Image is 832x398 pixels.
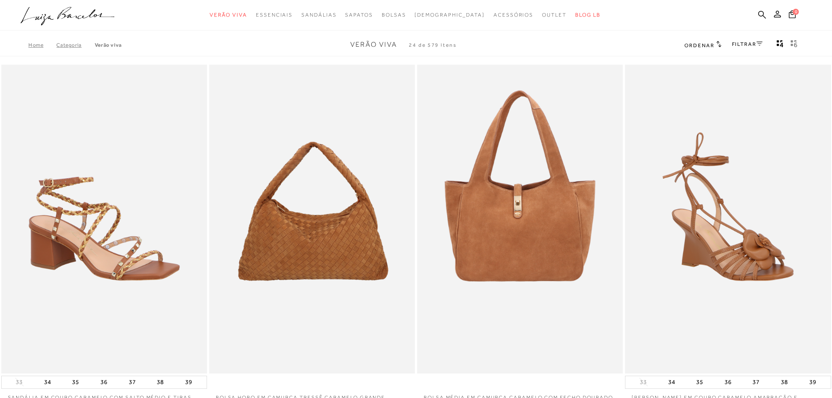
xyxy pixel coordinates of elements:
img: SANDÁLIA ANABELA EM COURO CARAMELO AMARRAÇÃO E APLICAÇÃO FLORAL [626,66,830,372]
button: 39 [807,376,819,388]
a: noSubCategoriesText [301,7,336,23]
button: Mostrar 4 produtos por linha [774,39,786,51]
a: FILTRAR [732,41,763,47]
a: SANDÁLIA EM COURO CARAMELO COM SALTO MÉDIO E TIRAS TRANÇADAS TRICOLOR SANDÁLIA EM COURO CARAMELO ... [2,66,206,372]
span: Verão Viva [350,41,397,48]
a: noSubCategoriesText [256,7,293,23]
button: gridText6Desc [788,39,800,51]
a: BOLSA HOBO EM CAMURÇA TRESSÊ CARAMELO GRANDE BOLSA HOBO EM CAMURÇA TRESSÊ CARAMELO GRANDE [210,66,414,372]
a: SANDÁLIA ANABELA EM COURO CARAMELO AMARRAÇÃO E APLICAÇÃO FLORAL SANDÁLIA ANABELA EM COURO CARAMEL... [626,66,830,372]
span: Sapatos [345,12,373,18]
button: 34 [41,376,54,388]
a: noSubCategoriesText [542,7,566,23]
span: Sandálias [301,12,336,18]
button: 0 [786,10,798,21]
a: BOLSA MÉDIA EM CAMURÇA CARAMELO COM FECHO DOURADO BOLSA MÉDIA EM CAMURÇA CARAMELO COM FECHO DOURADO [418,66,622,372]
button: 33 [13,378,25,386]
button: 36 [722,376,734,388]
span: 24 de 579 itens [409,42,457,48]
a: Home [28,42,56,48]
a: Verão Viva [95,42,122,48]
span: [DEMOGRAPHIC_DATA] [414,12,485,18]
a: noSubCategoriesText [345,7,373,23]
button: 38 [778,376,791,388]
span: BLOG LB [575,12,601,18]
a: Categoria [56,42,94,48]
span: Bolsas [382,12,406,18]
a: noSubCategoriesText [210,7,247,23]
a: noSubCategoriesText [382,7,406,23]
button: 37 [126,376,138,388]
button: 35 [69,376,82,388]
button: 33 [637,378,649,386]
a: BLOG LB [575,7,601,23]
button: 38 [154,376,166,388]
span: Verão Viva [210,12,247,18]
span: Acessórios [494,12,533,18]
span: Essenciais [256,12,293,18]
button: 34 [666,376,678,388]
button: 35 [694,376,706,388]
button: 36 [98,376,110,388]
img: BOLSA HOBO EM CAMURÇA TRESSÊ CARAMELO GRANDE [210,66,414,372]
button: 39 [183,376,195,388]
span: 0 [793,9,799,15]
a: noSubCategoriesText [414,7,485,23]
img: SANDÁLIA EM COURO CARAMELO COM SALTO MÉDIO E TIRAS TRANÇADAS TRICOLOR [2,66,206,372]
a: noSubCategoriesText [494,7,533,23]
span: Outlet [542,12,566,18]
img: BOLSA MÉDIA EM CAMURÇA CARAMELO COM FECHO DOURADO [418,66,622,372]
button: 37 [750,376,762,388]
span: Ordenar [684,42,714,48]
